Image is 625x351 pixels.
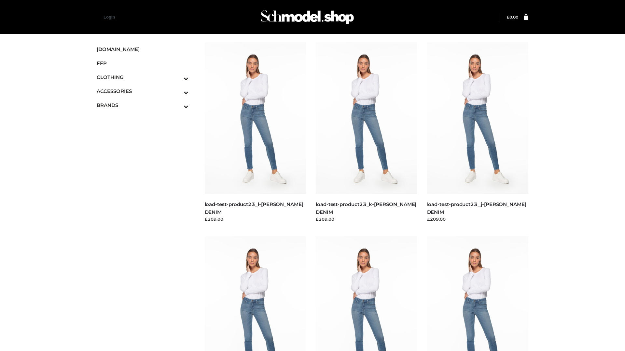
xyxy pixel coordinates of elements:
a: Login [104,15,115,19]
a: FFP [97,56,188,70]
button: Toggle Submenu [166,84,188,98]
button: Toggle Submenu [166,70,188,84]
a: load-test-product23_k-[PERSON_NAME] DENIM [316,201,416,215]
div: £209.00 [316,216,417,222]
a: CLOTHINGToggle Submenu [97,70,188,84]
span: FFP [97,59,188,67]
a: load-test-product23_j-[PERSON_NAME] DENIM [427,201,526,215]
div: £209.00 [427,216,529,222]
a: £0.00 [507,15,518,19]
span: CLOTHING [97,73,188,81]
span: [DOMAIN_NAME] [97,45,188,53]
a: ACCESSORIESToggle Submenu [97,84,188,98]
button: Toggle Submenu [166,98,188,112]
span: BRANDS [97,101,188,109]
span: ACCESSORIES [97,87,188,95]
bdi: 0.00 [507,15,518,19]
div: £209.00 [205,216,306,222]
a: load-test-product23_l-[PERSON_NAME] DENIM [205,201,303,215]
a: BRANDSToggle Submenu [97,98,188,112]
span: £ [507,15,509,19]
a: [DOMAIN_NAME] [97,42,188,56]
img: Schmodel Admin 964 [258,4,356,30]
